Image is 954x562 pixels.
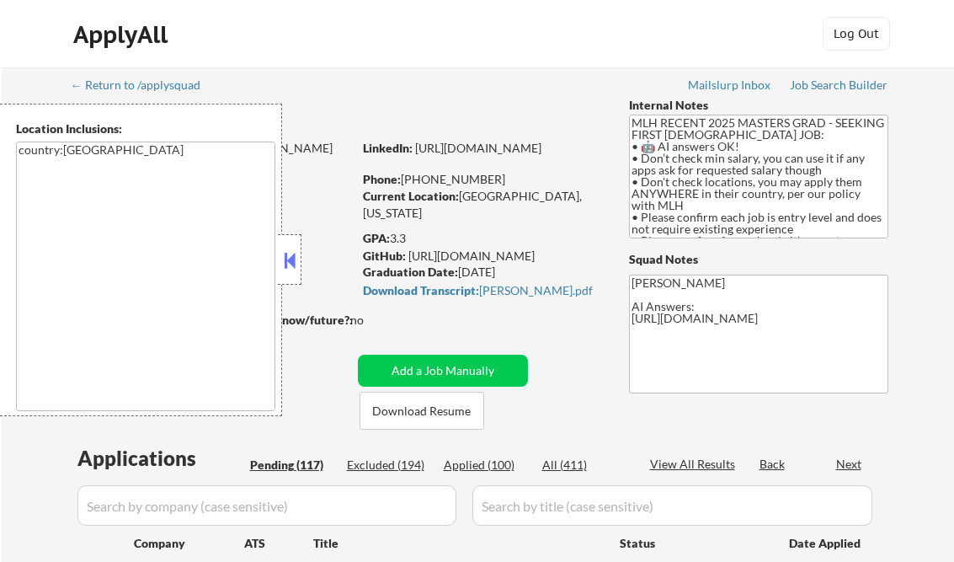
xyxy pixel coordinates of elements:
[358,355,528,387] button: Add a Job Manually
[250,457,334,474] div: Pending (117)
[363,230,604,247] div: 3.3
[688,79,772,91] div: Mailslurp Inbox
[71,78,216,95] a: ← Return to /applysquad
[650,456,740,473] div: View All Results
[363,189,459,203] strong: Current Location:
[363,264,601,281] div: [DATE]
[77,448,244,468] div: Applications
[313,535,604,552] div: Title
[71,79,216,91] div: ← Return to /applysquad
[363,285,597,297] div: [PERSON_NAME].pdf
[360,392,484,430] button: Download Resume
[134,535,244,552] div: Company
[363,172,401,186] strong: Phone:
[363,231,390,245] strong: GPA:
[363,171,601,188] div: [PHONE_NUMBER]
[408,249,535,263] a: [URL][DOMAIN_NAME]
[73,20,173,49] div: ApplyAll
[790,78,888,95] a: Job Search Builder
[77,485,456,526] input: Search by company (case sensitive)
[629,97,888,114] div: Internal Notes
[688,78,772,95] a: Mailslurp Inbox
[789,535,863,552] div: Date Applied
[542,457,626,474] div: All (411)
[363,283,479,297] strong: Download Transcript:
[620,527,765,558] div: Status
[790,79,888,91] div: Job Search Builder
[363,249,406,263] strong: GitHub:
[363,188,601,221] div: [GEOGRAPHIC_DATA], [US_STATE]
[444,457,528,474] div: Applied (100)
[415,141,541,155] a: [URL][DOMAIN_NAME]
[629,251,888,268] div: Squad Notes
[836,456,863,473] div: Next
[363,265,458,279] strong: Graduation Date:
[244,535,313,552] div: ATS
[16,120,275,137] div: Location Inclusions:
[350,312,398,329] div: no
[347,457,431,474] div: Excluded (194)
[759,456,786,473] div: Back
[823,17,890,51] button: Log Out
[363,284,597,308] a: Download Transcript:[PERSON_NAME].pdf
[363,141,413,155] strong: LinkedIn:
[472,485,872,526] input: Search by title (case sensitive)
